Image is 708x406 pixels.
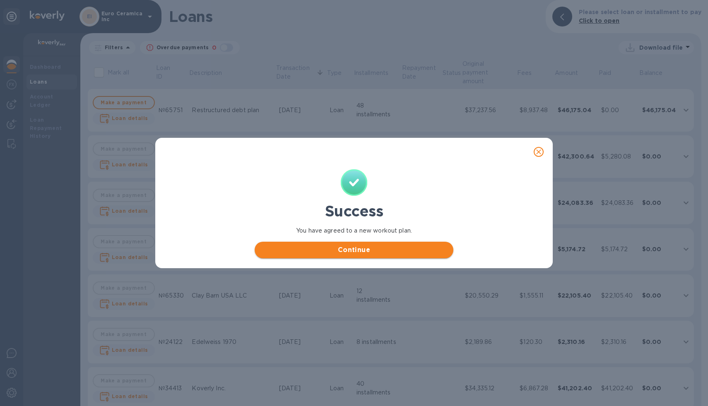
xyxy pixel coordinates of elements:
[325,202,383,220] h1: Success
[523,73,708,406] iframe: Chat Widget
[261,245,447,255] span: Continue
[296,226,412,235] p: You have agreed to a new workout plan.
[255,242,453,258] button: Continue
